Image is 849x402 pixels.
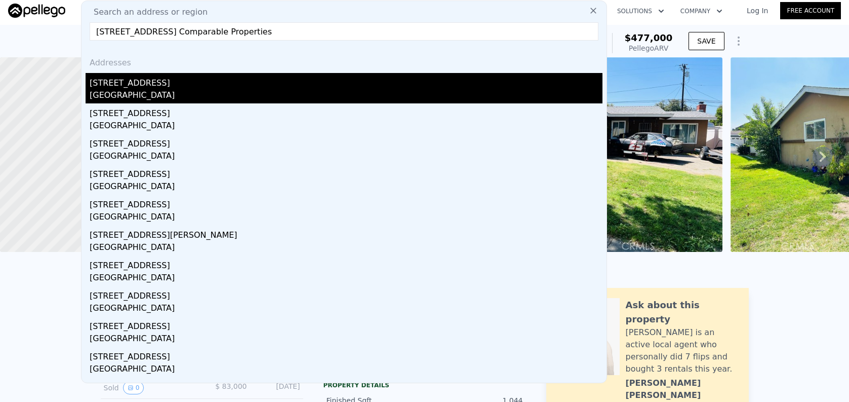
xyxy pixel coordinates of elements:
[735,6,780,16] a: Log In
[90,255,602,272] div: [STREET_ADDRESS]
[625,43,673,53] div: Pellego ARV
[86,6,208,18] span: Search an address or region
[86,49,602,73] div: Addresses
[90,120,602,134] div: [GEOGRAPHIC_DATA]
[90,134,602,150] div: [STREET_ADDRESS]
[90,89,602,103] div: [GEOGRAPHIC_DATA]
[215,382,247,390] span: $ 83,000
[8,4,65,18] img: Pellego
[689,32,724,50] button: SAVE
[255,381,300,394] div: [DATE]
[104,381,194,394] div: Sold
[90,180,602,195] div: [GEOGRAPHIC_DATA]
[90,211,602,225] div: [GEOGRAPHIC_DATA]
[90,241,602,255] div: [GEOGRAPHIC_DATA]
[90,272,602,286] div: [GEOGRAPHIC_DATA]
[90,302,602,316] div: [GEOGRAPHIC_DATA]
[90,316,602,333] div: [STREET_ADDRESS]
[90,103,602,120] div: [STREET_ADDRESS]
[90,286,602,302] div: [STREET_ADDRESS]
[90,225,602,241] div: [STREET_ADDRESS][PERSON_NAME]
[90,363,602,377] div: [GEOGRAPHIC_DATA]
[626,326,739,375] div: [PERSON_NAME] is an active local agent who personally did 7 flips and bought 3 rentals this year.
[625,32,673,43] span: $477,000
[90,195,602,211] div: [STREET_ADDRESS]
[609,2,672,20] button: Solutions
[780,2,841,19] a: Free Account
[626,377,739,401] div: [PERSON_NAME] [PERSON_NAME]
[90,333,602,347] div: [GEOGRAPHIC_DATA]
[90,347,602,363] div: [STREET_ADDRESS]
[90,73,602,89] div: [STREET_ADDRESS]
[626,298,739,326] div: Ask about this property
[90,164,602,180] div: [STREET_ADDRESS]
[324,381,526,389] div: Property details
[90,150,602,164] div: [GEOGRAPHIC_DATA]
[123,381,144,394] button: View historical data
[729,31,749,51] button: Show Options
[672,2,731,20] button: Company
[90,22,598,41] input: Enter an address, city, region, neighborhood or zip code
